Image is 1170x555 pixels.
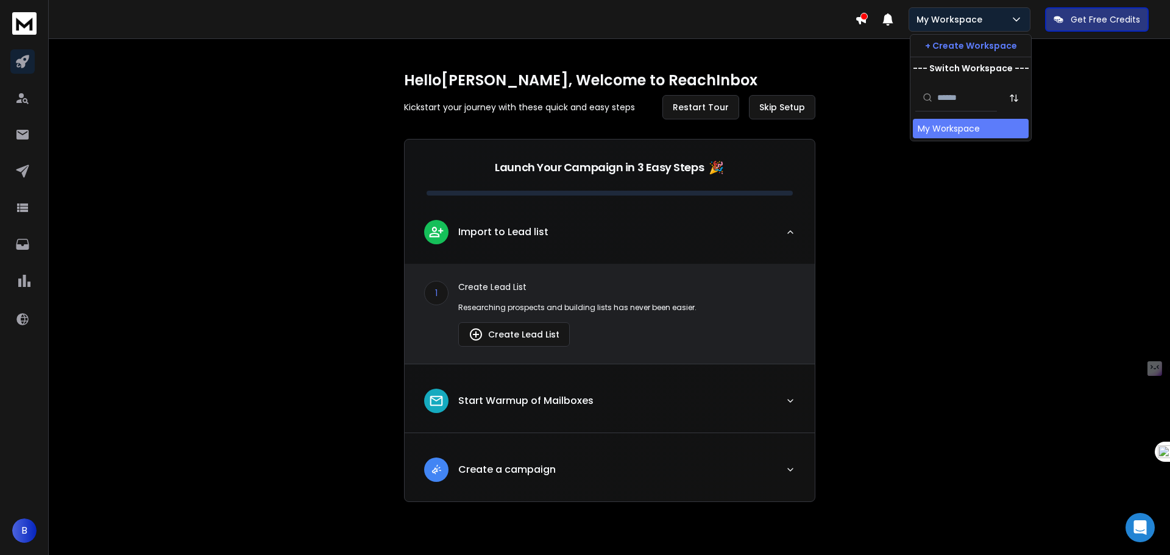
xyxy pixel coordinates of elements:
p: Create a campaign [458,462,556,477]
p: Researching prospects and building lists has never been easier. [458,303,795,313]
button: Get Free Credits [1045,7,1149,32]
p: Create Lead List [458,281,795,293]
button: B [12,518,37,543]
button: Restart Tour [662,95,739,119]
div: My Workspace [918,122,980,135]
p: Kickstart your journey with these quick and easy steps [404,101,635,113]
img: lead [428,462,444,477]
div: Open Intercom Messenger [1126,513,1155,542]
button: leadCreate a campaign [405,448,815,501]
img: lead [469,327,483,342]
img: lead [428,224,444,239]
p: My Workspace [916,13,987,26]
h1: Hello [PERSON_NAME] , Welcome to ReachInbox [404,71,815,90]
p: + Create Workspace [925,40,1017,52]
button: leadStart Warmup of Mailboxes [405,379,815,433]
div: leadImport to Lead list [405,264,815,364]
button: Skip Setup [749,95,815,119]
p: Get Free Credits [1071,13,1140,26]
button: leadImport to Lead list [405,210,815,264]
span: 🎉 [709,159,724,176]
div: 1 [424,281,448,305]
p: Import to Lead list [458,225,548,239]
p: --- Switch Workspace --- [913,62,1029,74]
img: lead [428,393,444,409]
img: logo [12,12,37,35]
button: + Create Workspace [910,35,1031,57]
p: Start Warmup of Mailboxes [458,394,594,408]
p: Launch Your Campaign in 3 Easy Steps [495,159,704,176]
button: Create Lead List [458,322,570,347]
span: Skip Setup [759,101,805,113]
button: Sort by Sort A-Z [1002,86,1026,110]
